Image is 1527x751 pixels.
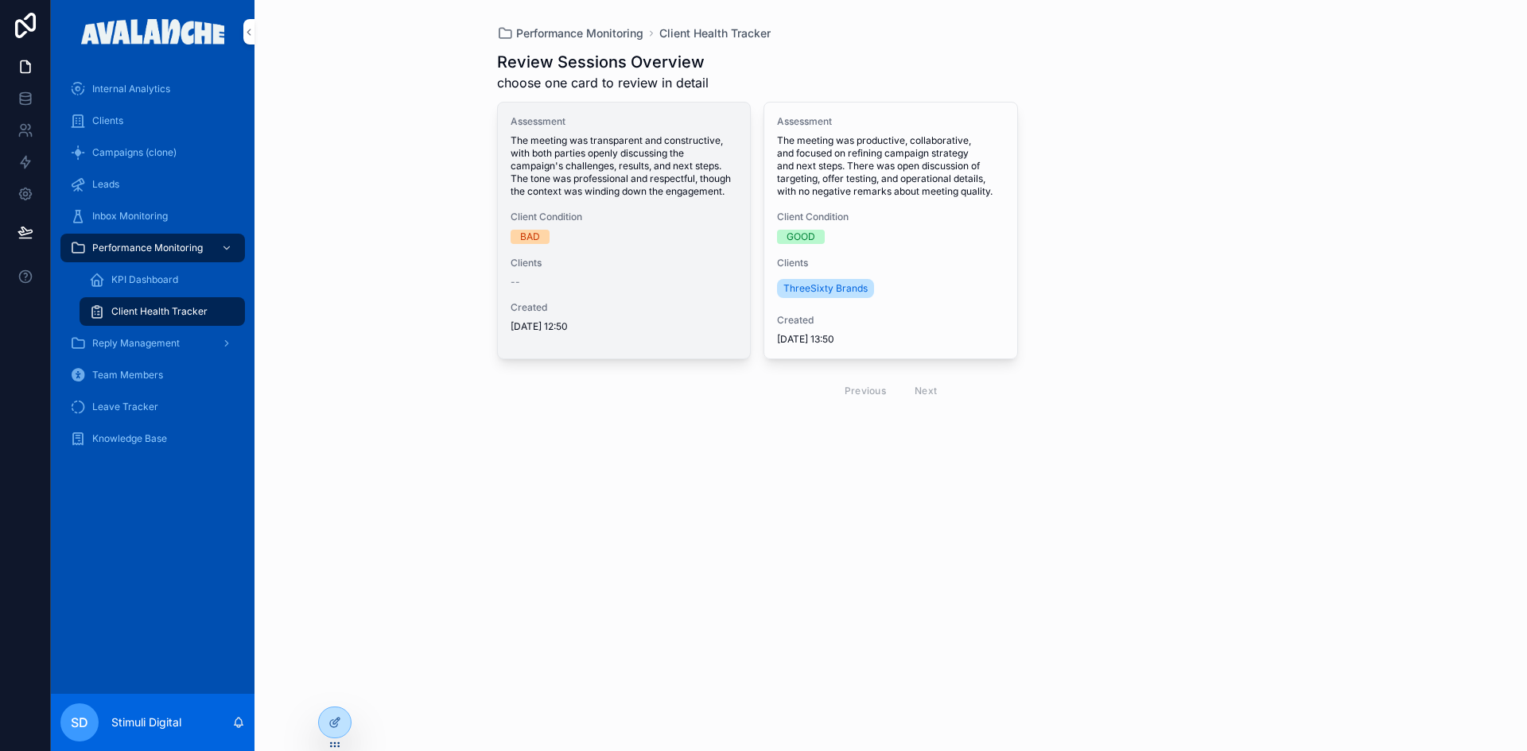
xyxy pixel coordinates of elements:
h1: Review Sessions Overview [497,51,709,73]
a: Inbox Monitoring [60,202,245,230]
span: Clients [511,257,738,269]
a: Performance Monitoring [60,234,245,262]
a: Client Health Tracker [659,25,771,41]
span: Clients [777,257,1004,269]
span: Client Condition [511,211,738,223]
span: Created [777,314,1004,327]
a: Internal Analytics [60,75,245,103]
span: Knowledge Base [92,432,167,445]
a: Leave Tracker [60,393,245,421]
a: Knowledge Base [60,424,245,453]
span: Reply Management [92,337,180,350]
span: Internal Analytics [92,83,170,95]
span: Clients [92,114,123,127]
span: Assessment [777,115,1004,128]
div: scrollable content [51,64,254,474]
span: Performance Monitoring [516,25,643,41]
a: KPI Dashboard [80,265,245,294]
span: Client Condition [777,211,1004,223]
a: Performance Monitoring [497,25,643,41]
span: Client Health Tracker [111,305,208,318]
span: KPI Dashboard [111,273,178,286]
a: Clients [60,106,245,135]
a: Campaigns (clone) [60,138,245,167]
span: Campaigns (clone) [92,146,177,159]
span: Team Members [92,369,163,381]
span: Inbox Monitoring [92,210,168,223]
a: AssessmentThe meeting was transparent and constructive, with both parties openly discussing the c... [497,102,752,359]
span: The meeting was productive, collaborative, and focused on refining campaign strategy and next ste... [777,134,1004,198]
div: BAD [520,230,540,244]
img: App logo [81,19,225,45]
span: The meeting was transparent and constructive, with both parties openly discussing the campaign's ... [511,134,738,198]
p: Stimuli Digital [111,714,181,730]
span: Performance Monitoring [92,242,203,254]
a: Reply Management [60,329,245,358]
span: Leads [92,178,119,191]
a: ThreeSixty Brands [777,279,874,298]
span: -- [511,276,520,288]
span: choose one card to review in detail [497,73,709,92]
span: Created [511,301,738,314]
span: Leave Tracker [92,401,158,413]
span: ThreeSixty Brands [783,282,868,295]
a: Leads [60,170,245,199]
a: Client Health Tracker [80,297,245,326]
span: [DATE] 13:50 [777,333,1004,346]
a: AssessmentThe meeting was productive, collaborative, and focused on refining campaign strategy an... [763,102,1018,359]
div: GOOD [787,230,815,244]
span: SD [71,713,88,732]
span: Assessment [511,115,738,128]
a: Team Members [60,361,245,389]
span: [DATE] 12:50 [511,320,738,333]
